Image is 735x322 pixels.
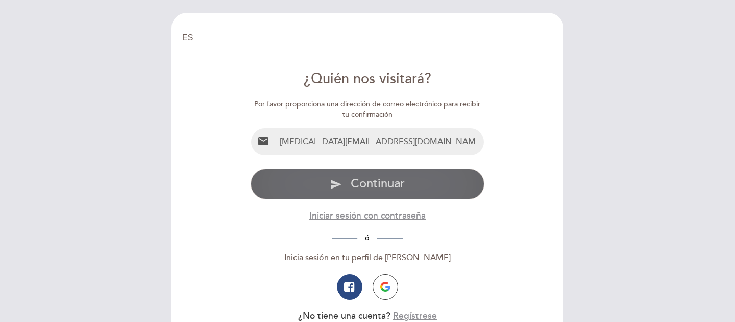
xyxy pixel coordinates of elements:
div: ¿Quién nos visitará? [251,69,485,89]
button: send Continuar [251,169,485,199]
i: email [257,135,269,147]
button: Iniciar sesión con contraseña [309,209,426,222]
span: Continuar [351,176,405,191]
i: send [330,178,342,191]
img: icon-google.png [380,282,390,292]
span: ó [357,234,377,243]
div: Por favor proporciona una dirección de correo electrónico para recibir tu confirmación [251,99,485,120]
div: Inicia sesión en tu perfil de [PERSON_NAME] [251,252,485,264]
span: ¿No tiene una cuenta? [298,311,390,321]
input: Email [276,128,484,155]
